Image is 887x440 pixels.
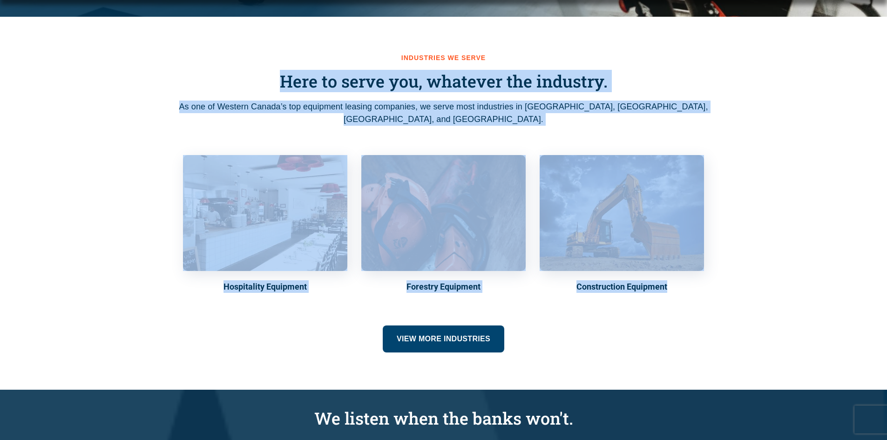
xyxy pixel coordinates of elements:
h5: Forestry Equipment [361,280,526,293]
a: View more industries [383,325,504,352]
h2: Industries we serve [178,54,709,62]
span: View more industries [397,332,490,345]
h5: Hospitality Equipment [183,280,347,293]
p: As one of Western Canada’s top equipment leasing companies, we serve most industries in [GEOGRAPH... [178,101,709,126]
h3: Here to serve you, whatever the industry. [178,71,709,91]
h5: Construction Equipment [540,280,704,293]
h3: We listen when the banks won't. [178,408,709,428]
